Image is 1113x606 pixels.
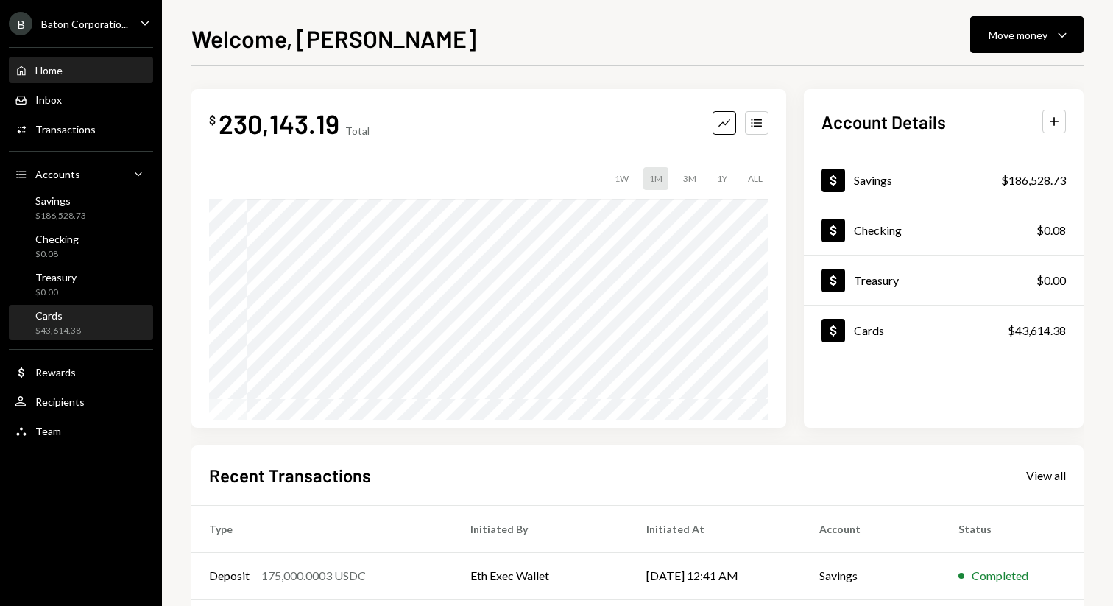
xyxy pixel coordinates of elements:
div: Home [35,64,63,77]
div: Baton Corporatio... [41,18,128,30]
div: Accounts [35,168,80,180]
div: 175,000.0003 USDC [261,567,366,585]
div: Recipients [35,395,85,408]
div: Move money [989,27,1047,43]
div: Inbox [35,94,62,106]
div: $0.08 [1036,222,1066,239]
a: Home [9,57,153,83]
th: Type [191,505,453,552]
div: Checking [35,233,79,245]
div: 1Y [711,167,733,190]
div: Treasury [35,271,77,283]
div: Cards [35,309,81,322]
td: [DATE] 12:41 AM [629,552,802,599]
a: Treasury$0.00 [9,267,153,302]
th: Status [941,505,1084,552]
a: Accounts [9,161,153,187]
div: 1M [643,167,668,190]
h2: Account Details [821,110,946,134]
div: $43,614.38 [35,325,81,337]
a: Checking$0.08 [804,205,1084,255]
h1: Welcome, [PERSON_NAME] [191,24,476,53]
div: Savings [35,194,86,207]
div: Transactions [35,123,96,135]
a: View all [1026,467,1066,483]
th: Initiated By [453,505,629,552]
a: Cards$43,614.38 [804,306,1084,355]
div: 1W [609,167,635,190]
div: 3M [677,167,702,190]
div: Deposit [209,567,250,585]
div: $186,528.73 [1001,172,1066,189]
a: Team [9,417,153,444]
a: Treasury$0.00 [804,256,1084,305]
td: Eth Exec Wallet [453,552,629,599]
div: $186,528.73 [35,210,86,222]
td: Savings [802,552,941,599]
div: 230,143.19 [219,107,339,140]
div: $43,614.38 [1008,322,1066,339]
a: Savings$186,528.73 [9,190,153,225]
div: Completed [972,567,1028,585]
div: Rewards [35,366,76,378]
div: $0.00 [35,286,77,299]
div: Team [35,425,61,437]
div: B [9,12,32,35]
div: Checking [854,223,902,237]
th: Account [802,505,941,552]
a: Rewards [9,359,153,385]
div: Total [345,124,370,137]
th: Initiated At [629,505,802,552]
a: Checking$0.08 [9,228,153,264]
div: Treasury [854,273,899,287]
div: Cards [854,323,884,337]
div: $0.08 [35,248,79,261]
h2: Recent Transactions [209,463,371,487]
div: $0.00 [1036,272,1066,289]
div: $ [209,113,216,127]
a: Transactions [9,116,153,142]
a: Cards$43,614.38 [9,305,153,340]
a: Recipients [9,388,153,415]
a: Inbox [9,86,153,113]
a: Savings$186,528.73 [804,155,1084,205]
div: Savings [854,173,892,187]
div: ALL [742,167,768,190]
div: View all [1026,468,1066,483]
button: Move money [970,16,1084,53]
